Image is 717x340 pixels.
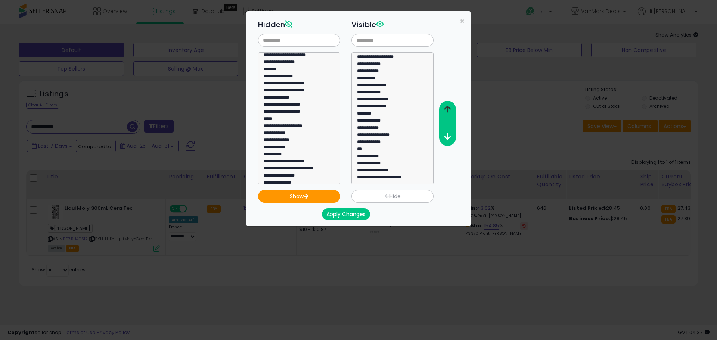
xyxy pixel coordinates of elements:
button: Hide [351,190,434,203]
button: Apply Changes [322,208,370,220]
span: × [460,16,465,26]
h3: Visible [351,19,434,30]
h3: Hidden [258,19,340,30]
button: Show [258,190,340,203]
